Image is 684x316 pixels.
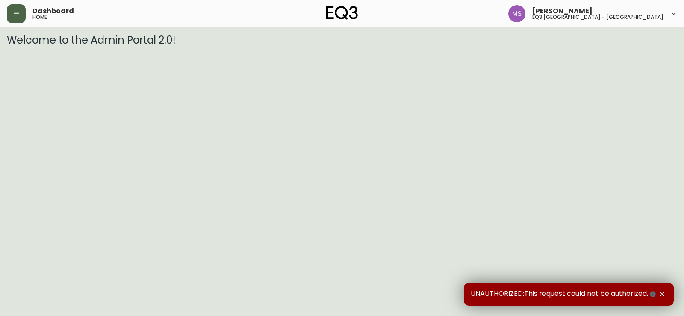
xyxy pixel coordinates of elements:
[471,289,657,299] span: UNAUTHORIZED:This request could not be authorized.
[7,34,677,46] h3: Welcome to the Admin Portal 2.0!
[532,8,593,15] span: [PERSON_NAME]
[32,15,47,20] h5: home
[532,15,663,20] h5: eq3 [GEOGRAPHIC_DATA] - [GEOGRAPHIC_DATA]
[32,8,74,15] span: Dashboard
[508,5,525,22] img: 1b6e43211f6f3cc0b0729c9049b8e7af
[326,6,358,20] img: logo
